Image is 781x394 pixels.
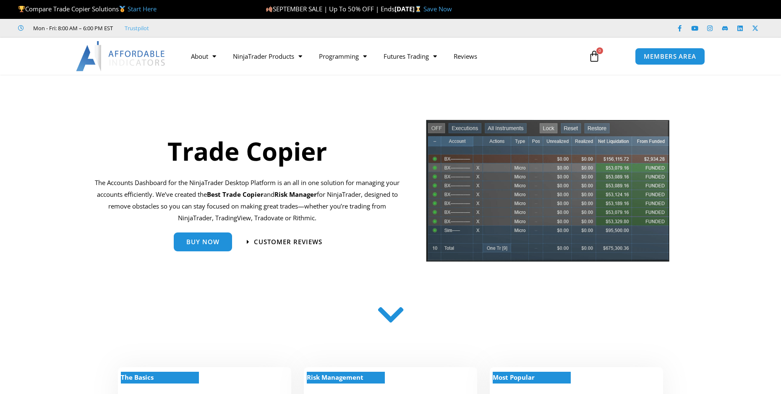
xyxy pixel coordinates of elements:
img: tradecopier | Affordable Indicators – NinjaTrader [425,119,670,269]
span: MEMBERS AREA [644,53,696,60]
strong: Most Popular [493,373,535,381]
strong: [DATE] [394,5,423,13]
span: Buy Now [186,239,219,245]
a: 0 [576,44,613,68]
a: Customer Reviews [247,239,322,245]
a: Start Here [128,5,157,13]
a: About [183,47,225,66]
a: NinjaTrader Products [225,47,311,66]
span: Compare Trade Copier Solutions [18,5,157,13]
span: Customer Reviews [254,239,322,245]
h1: Trade Copier [95,133,400,169]
p: The Accounts Dashboard for the NinjaTrader Desktop Platform is an all in one solution for managin... [95,177,400,224]
span: SEPTEMBER SALE | Up To 50% OFF | Ends [266,5,394,13]
img: LogoAI | Affordable Indicators – NinjaTrader [76,41,166,71]
a: Futures Trading [375,47,445,66]
b: Best Trade Copier [207,190,264,198]
nav: Menu [183,47,579,66]
strong: Risk Management [307,373,363,381]
a: Save Now [423,5,452,13]
img: 🏆 [18,6,25,12]
a: Buy Now [174,232,232,251]
a: Programming [311,47,375,66]
span: Mon - Fri: 8:00 AM – 6:00 PM EST [31,23,113,33]
img: ⌛ [415,6,421,12]
img: 🍂 [266,6,272,12]
span: 0 [596,47,603,54]
a: Reviews [445,47,486,66]
img: 🥇 [119,6,125,12]
strong: Risk Manager [274,190,317,198]
a: Trustpilot [125,23,149,33]
a: MEMBERS AREA [635,48,705,65]
strong: The Basics [121,373,154,381]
